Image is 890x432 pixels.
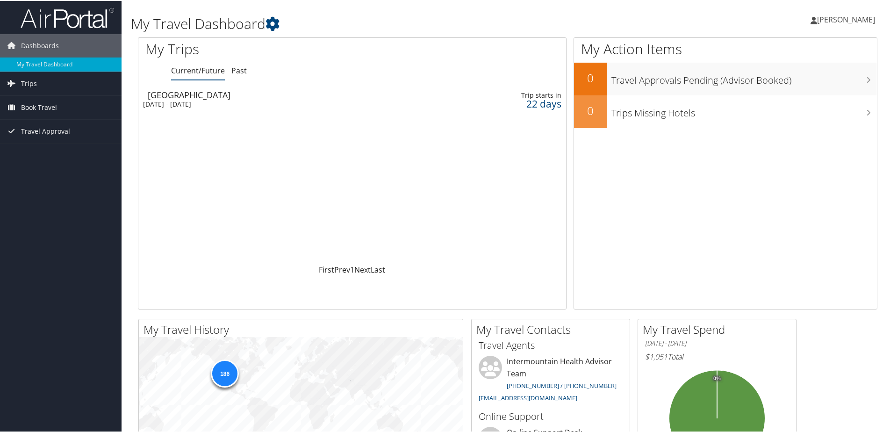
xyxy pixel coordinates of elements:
[131,13,633,33] h1: My Travel Dashboard
[371,264,385,274] a: Last
[713,375,721,381] tspan: 0%
[145,38,381,58] h1: My Trips
[21,95,57,118] span: Book Travel
[21,33,59,57] span: Dashboards
[574,69,607,85] h2: 0
[465,90,561,99] div: Trip starts in
[350,264,354,274] a: 1
[21,119,70,142] span: Travel Approval
[574,102,607,118] h2: 0
[645,351,667,361] span: $1,051
[574,62,877,94] a: 0Travel Approvals Pending (Advisor Booked)
[144,321,463,337] h2: My Travel History
[148,90,411,98] div: [GEOGRAPHIC_DATA]
[817,14,875,24] span: [PERSON_NAME]
[21,71,37,94] span: Trips
[479,409,623,422] h3: Online Support
[611,68,877,86] h3: Travel Approvals Pending (Advisor Booked)
[474,355,627,405] li: Intermountain Health Advisor Team
[811,5,884,33] a: [PERSON_NAME]
[479,393,577,401] a: [EMAIL_ADDRESS][DOMAIN_NAME]
[645,351,789,361] h6: Total
[211,359,239,387] div: 186
[645,338,789,347] h6: [DATE] - [DATE]
[574,94,877,127] a: 0Trips Missing Hotels
[143,99,406,108] div: [DATE] - [DATE]
[354,264,371,274] a: Next
[479,338,623,351] h3: Travel Agents
[574,38,877,58] h1: My Action Items
[171,65,225,75] a: Current/Future
[21,6,114,28] img: airportal-logo.png
[507,381,617,389] a: [PHONE_NUMBER] / [PHONE_NUMBER]
[643,321,796,337] h2: My Travel Spend
[465,99,561,107] div: 22 days
[476,321,630,337] h2: My Travel Contacts
[334,264,350,274] a: Prev
[319,264,334,274] a: First
[231,65,247,75] a: Past
[611,101,877,119] h3: Trips Missing Hotels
